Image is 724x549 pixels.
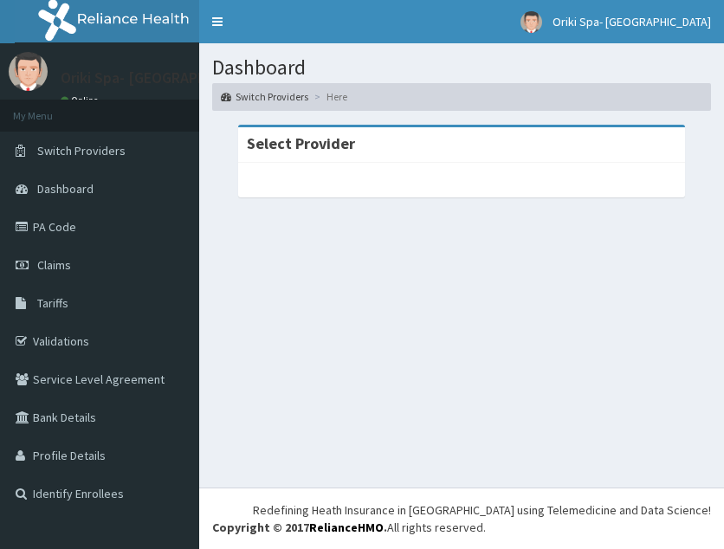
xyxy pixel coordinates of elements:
[37,181,94,197] span: Dashboard
[61,94,102,107] a: Online
[253,501,711,519] div: Redefining Heath Insurance in [GEOGRAPHIC_DATA] using Telemedicine and Data Science!
[520,11,542,33] img: User Image
[9,52,48,91] img: User Image
[37,143,126,158] span: Switch Providers
[212,56,711,79] h1: Dashboard
[310,89,347,104] li: Here
[221,89,308,104] a: Switch Providers
[37,295,68,311] span: Tariffs
[37,257,71,273] span: Claims
[553,14,711,29] span: Oriki Spa- [GEOGRAPHIC_DATA]
[247,133,355,153] strong: Select Provider
[61,70,271,86] p: Oriki Spa- [GEOGRAPHIC_DATA]
[212,520,387,535] strong: Copyright © 2017 .
[309,520,384,535] a: RelianceHMO
[199,488,724,549] footer: All rights reserved.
